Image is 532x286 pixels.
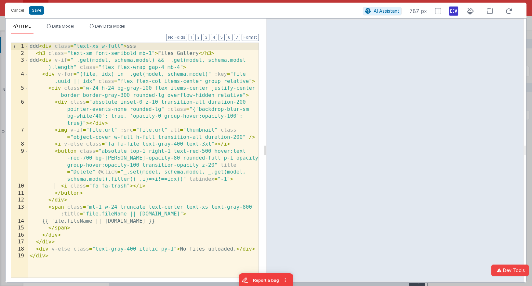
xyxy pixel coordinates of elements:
[11,127,28,141] div: 7
[11,50,28,57] div: 2
[95,24,125,29] span: Dev Data Model
[11,141,28,148] div: 8
[491,265,529,276] button: Dev Tools
[363,7,402,15] button: AI Assistant
[11,232,28,239] div: 16
[203,34,209,41] button: 3
[234,34,240,41] button: 7
[219,34,225,41] button: 5
[11,239,28,246] div: 17
[11,57,28,71] div: 3
[8,6,27,15] button: Cancel
[11,148,28,183] div: 9
[409,7,427,15] span: 787 px
[166,34,187,41] button: No Folds
[11,85,28,99] div: 5
[11,246,28,253] div: 18
[189,34,194,41] button: 1
[211,34,217,41] button: 4
[11,71,28,85] div: 4
[11,190,28,197] div: 11
[11,99,28,127] div: 6
[19,24,31,29] span: HTML
[11,197,28,204] div: 12
[226,34,233,41] button: 6
[11,253,28,260] div: 19
[11,218,28,225] div: 14
[195,34,202,41] button: 2
[29,6,44,15] button: Save
[242,34,259,41] button: Format
[11,204,28,218] div: 13
[374,8,399,14] span: AI Assistant
[11,43,28,50] div: 1
[11,183,28,190] div: 10
[11,225,28,232] div: 15
[52,24,74,29] span: Data Model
